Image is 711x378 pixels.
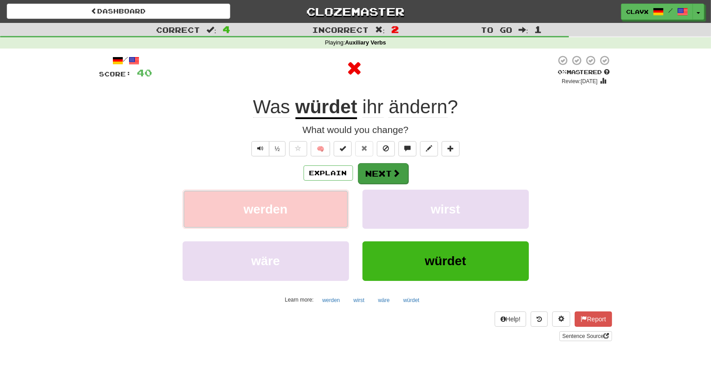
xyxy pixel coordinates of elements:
[398,141,416,156] button: Discuss sentence (alt+u)
[304,165,353,181] button: Explain
[535,24,542,35] span: 1
[251,254,280,268] span: wäre
[373,294,395,307] button: wäre
[391,24,399,35] span: 2
[99,123,612,137] div: What would you change?
[375,26,385,34] span: :
[7,4,230,19] a: Dashboard
[575,311,612,327] button: Report
[362,190,529,229] button: wirst
[389,96,447,118] span: ändern
[183,241,349,280] button: wäre
[362,241,529,280] button: würdet
[285,297,313,303] small: Learn more:
[559,331,612,341] a: Sentence Source
[431,202,460,216] span: wirst
[495,311,527,327] button: Help!
[137,67,152,78] span: 40
[420,141,438,156] button: Edit sentence (alt+d)
[357,96,458,118] span: ?
[425,254,466,268] span: würdet
[253,96,290,118] span: Was
[206,26,216,34] span: :
[531,311,548,327] button: Round history (alt+y)
[358,163,408,184] button: Next
[626,8,648,16] span: clavx
[334,141,352,156] button: Set this sentence to 100% Mastered (alt+m)
[99,70,132,78] span: Score:
[250,141,286,156] div: Text-to-speech controls
[243,202,287,216] span: werden
[519,26,528,34] span: :
[244,4,467,19] a: Clozemaster
[562,78,598,84] small: Review: [DATE]
[442,141,460,156] button: Add to collection (alt+a)
[668,7,673,13] span: /
[377,141,395,156] button: Ignore sentence (alt+i)
[312,25,369,34] span: Incorrect
[311,141,330,156] button: 🧠
[345,40,386,46] strong: Auxiliary Verbs
[99,55,152,66] div: /
[223,24,230,35] span: 4
[398,294,425,307] button: würdet
[156,25,200,34] span: Correct
[269,141,286,156] button: ½
[289,141,307,156] button: Favorite sentence (alt+f)
[621,4,693,20] a: clavx /
[355,141,373,156] button: Reset to 0% Mastered (alt+r)
[317,294,345,307] button: werden
[251,141,269,156] button: Play sentence audio (ctl+space)
[362,96,384,118] span: ihr
[481,25,512,34] span: To go
[558,68,567,76] span: 0 %
[295,96,358,119] u: würdet
[183,190,349,229] button: werden
[556,68,612,76] div: Mastered
[349,294,370,307] button: wirst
